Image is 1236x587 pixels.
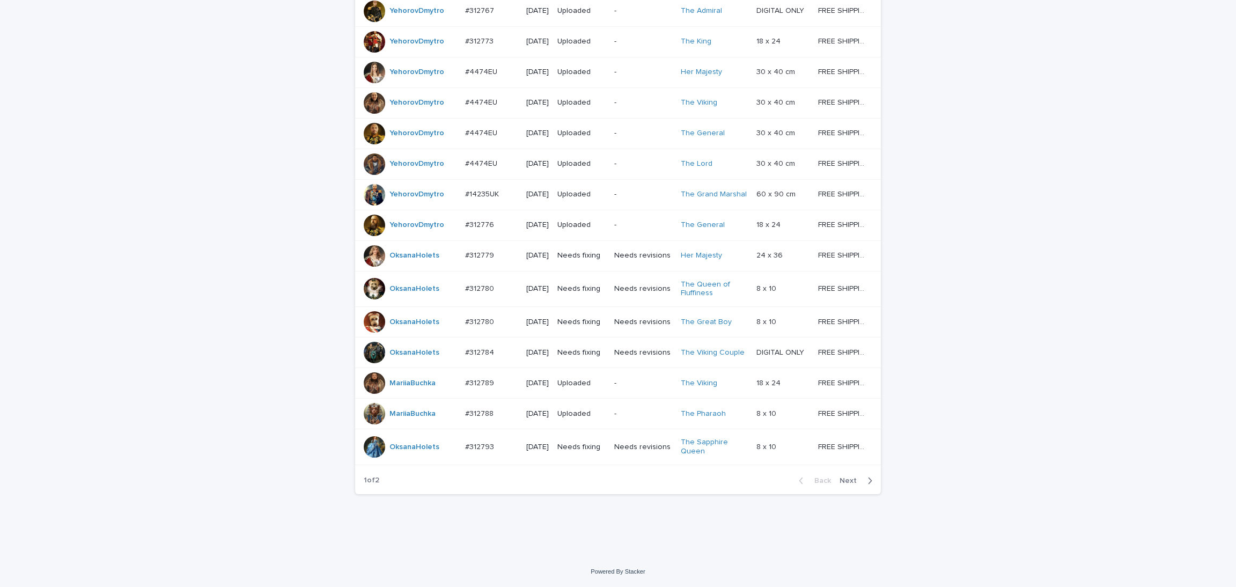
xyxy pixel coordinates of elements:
[389,68,444,77] a: YehorovDmytro
[355,271,885,307] tr: OksanaHolets #312780#312780 [DATE]Needs fixingNeeds revisionsThe Queen of Fluffiness 8 x 108 x 10...
[526,159,549,168] p: [DATE]
[818,441,870,452] p: FREE SHIPPING - preview in 1-2 business days, after your approval delivery will take 5-10 b.d.
[818,346,870,357] p: FREE SHIPPING - preview in 1-2 business days, after your approval delivery will take 5-10 b.d.
[355,149,885,179] tr: YehorovDmytro #4474EU#4474EU [DATE]Uploaded-The Lord 30 x 40 cm30 x 40 cm FREE SHIPPING - preview...
[614,98,672,107] p: -
[526,129,549,138] p: [DATE]
[557,159,606,168] p: Uploaded
[614,443,672,452] p: Needs revisions
[389,221,444,230] a: YehorovDmytro
[355,240,885,271] tr: OksanaHolets #312779#312779 [DATE]Needs fixingNeeds revisionsHer Majesty 24 x 3624 x 36 FREE SHIP...
[681,159,712,168] a: The Lord
[355,179,885,210] tr: YehorovDmytro #14235UK#14235UK [DATE]Uploaded-The Grand Marshal 60 x 90 cm60 x 90 cm FREE SHIPPIN...
[614,159,672,168] p: -
[526,348,549,357] p: [DATE]
[526,6,549,16] p: [DATE]
[557,409,606,419] p: Uploaded
[818,407,870,419] p: FREE SHIPPING - preview in 1-2 business days, after your approval delivery will take 5-10 b.d.
[614,318,672,327] p: Needs revisions
[681,221,725,230] a: The General
[389,98,444,107] a: YehorovDmytro
[614,37,672,46] p: -
[465,65,499,77] p: #4474EU
[681,129,725,138] a: The General
[465,407,496,419] p: #312788
[465,346,496,357] p: #312784
[389,348,439,357] a: OksanaHolets
[614,68,672,77] p: -
[526,443,549,452] p: [DATE]
[818,96,870,107] p: FREE SHIPPING - preview in 1-2 business days, after your approval delivery will take 6-10 busines...
[355,429,885,465] tr: OksanaHolets #312793#312793 [DATE]Needs fixingNeeds revisionsThe Sapphire Queen 8 x 108 x 10 FREE...
[465,315,496,327] p: #312780
[526,98,549,107] p: [DATE]
[557,443,606,452] p: Needs fixing
[681,438,748,456] a: The Sapphire Queen
[818,35,870,46] p: FREE SHIPPING - preview in 1-2 business days, after your approval delivery will take 5-10 b.d.
[756,282,778,293] p: 8 x 10
[465,441,496,452] p: #312793
[389,318,439,327] a: OksanaHolets
[526,379,549,388] p: [DATE]
[614,409,672,419] p: -
[465,96,499,107] p: #4474EU
[614,379,672,388] p: -
[389,251,439,260] a: OksanaHolets
[557,190,606,199] p: Uploaded
[389,409,436,419] a: MariiaBuchka
[557,284,606,293] p: Needs fixing
[465,282,496,293] p: #312780
[557,379,606,388] p: Uploaded
[681,348,745,357] a: The Viking Couple
[557,37,606,46] p: Uploaded
[355,118,885,149] tr: YehorovDmytro #4474EU#4474EU [DATE]Uploaded-The General 30 x 40 cm30 x 40 cm FREE SHIPPING - prev...
[526,409,549,419] p: [DATE]
[465,127,499,138] p: #4474EU
[808,477,831,485] span: Back
[818,188,870,199] p: FREE SHIPPING - preview in 1-2 business days, after your approval delivery will take 10-12 busine...
[818,249,870,260] p: FREE SHIPPING - preview in 1-2 business days, after your approval delivery will take 5-10 b.d.
[389,443,439,452] a: OksanaHolets
[835,476,881,486] button: Next
[355,337,885,368] tr: OksanaHolets #312784#312784 [DATE]Needs fixingNeeds revisionsThe Viking Couple DIGITAL ONLYDIGITA...
[818,157,870,168] p: FREE SHIPPING - preview in 1-2 business days, after your approval delivery will take 6-10 busines...
[389,6,444,16] a: YehorovDmytro
[355,26,885,57] tr: YehorovDmytro #312773#312773 [DATE]Uploaded-The King 18 x 2418 x 24 FREE SHIPPING - preview in 1-...
[818,4,870,16] p: FREE SHIPPING - preview in 1-2 business days, after your approval delivery will take 5-10 b.d.
[756,218,783,230] p: 18 x 24
[389,37,444,46] a: YehorovDmytro
[557,68,606,77] p: Uploaded
[818,377,870,388] p: FREE SHIPPING - preview in 1-2 business days, after your approval delivery will take 5-10 b.d.
[681,98,717,107] a: The Viking
[465,249,496,260] p: #312779
[614,190,672,199] p: -
[681,68,722,77] a: Her Majesty
[557,6,606,16] p: Uploaded
[557,221,606,230] p: Uploaded
[526,37,549,46] p: [DATE]
[818,218,870,230] p: FREE SHIPPING - preview in 1-2 business days, after your approval delivery will take 5-10 b.d.
[756,441,778,452] p: 8 x 10
[557,98,606,107] p: Uploaded
[614,221,672,230] p: -
[681,318,732,327] a: The Great Boy
[614,348,672,357] p: Needs revisions
[389,159,444,168] a: YehorovDmytro
[756,157,797,168] p: 30 x 40 cm
[756,35,783,46] p: 18 x 24
[355,399,885,429] tr: MariiaBuchka #312788#312788 [DATE]Uploaded-The Pharaoh 8 x 108 x 10 FREE SHIPPING - preview in 1-...
[681,6,722,16] a: The Admiral
[355,307,885,337] tr: OksanaHolets #312780#312780 [DATE]Needs fixingNeeds revisionsThe Great Boy 8 x 108 x 10 FREE SHIP...
[526,318,549,327] p: [DATE]
[756,346,806,357] p: DIGITAL ONLY
[465,4,496,16] p: #312767
[681,379,717,388] a: The Viking
[756,96,797,107] p: 30 x 40 cm
[681,251,722,260] a: Her Majesty
[355,467,388,494] p: 1 of 2
[526,221,549,230] p: [DATE]
[389,190,444,199] a: YehorovDmytro
[818,65,870,77] p: FREE SHIPPING - preview in 1-2 business days, after your approval delivery will take 6-10 busines...
[818,127,870,138] p: FREE SHIPPING - preview in 1-2 business days, after your approval delivery will take 6-10 busines...
[355,57,885,87] tr: YehorovDmytro #4474EU#4474EU [DATE]Uploaded-Her Majesty 30 x 40 cm30 x 40 cm FREE SHIPPING - prev...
